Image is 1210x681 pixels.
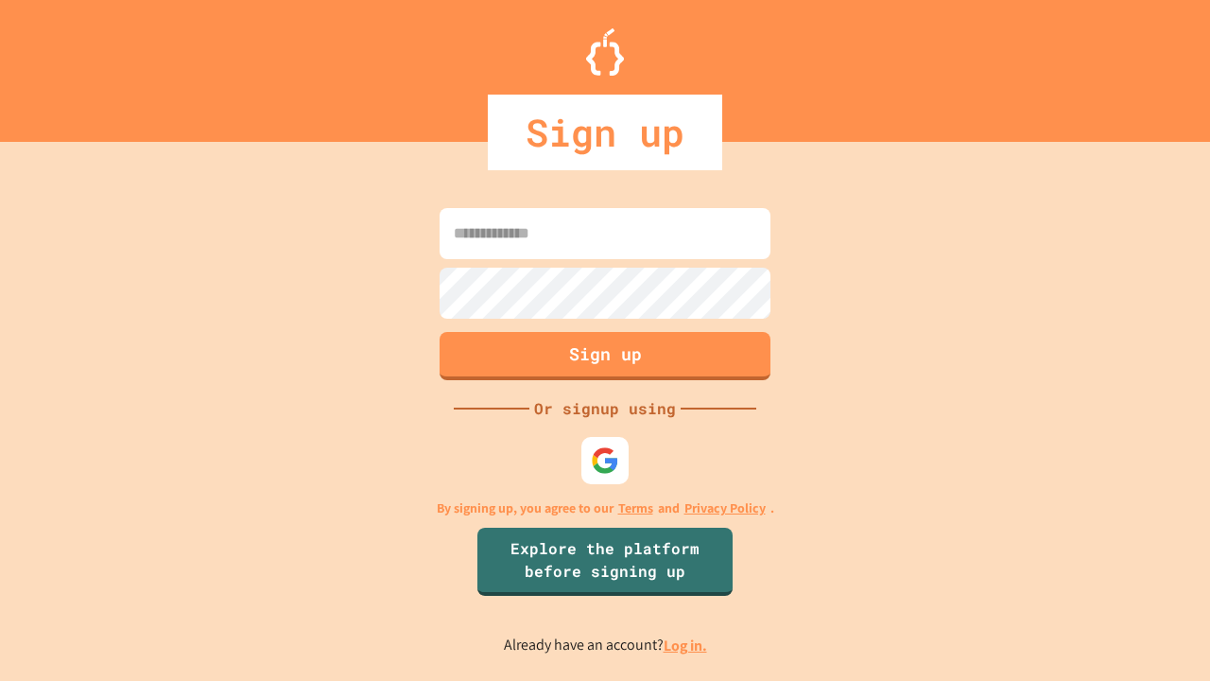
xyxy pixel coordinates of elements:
[488,95,722,170] div: Sign up
[437,498,774,518] p: By signing up, you agree to our and .
[618,498,653,518] a: Terms
[529,397,681,420] div: Or signup using
[504,634,707,657] p: Already have an account?
[440,332,770,380] button: Sign up
[684,498,766,518] a: Privacy Policy
[477,528,733,596] a: Explore the platform before signing up
[664,636,707,655] a: Log in.
[591,446,619,475] img: google-icon.svg
[586,28,624,76] img: Logo.svg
